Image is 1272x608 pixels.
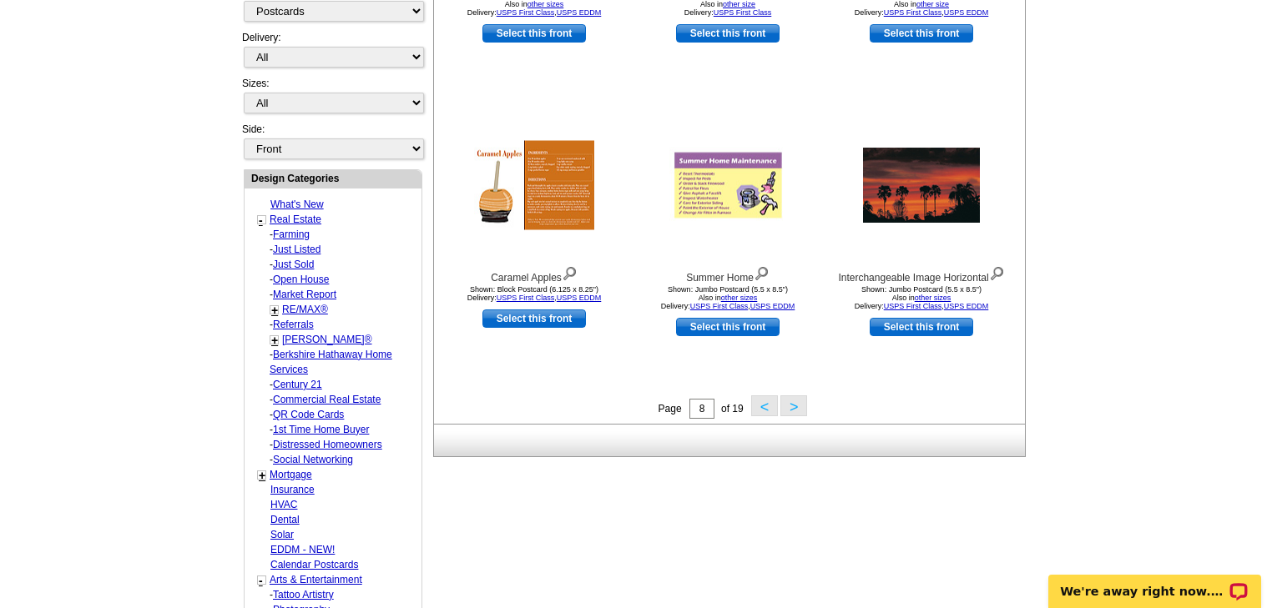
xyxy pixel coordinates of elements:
[273,259,314,270] a: Just Sold
[482,24,586,43] a: use this design
[270,469,312,480] a: Mortgage
[830,285,1013,310] div: Shown: Jumbo Postcard (5.5 x 8.5") Delivery: ,
[659,403,682,415] span: Page
[257,452,420,467] div: -
[270,514,300,525] a: Dental
[699,294,758,302] span: Also in
[270,529,294,540] a: Solar
[442,263,626,285] div: Caramel Apples
[482,309,586,328] a: use this design
[270,499,297,510] a: HVAC
[884,8,942,17] a: USPS First Class
[270,559,358,570] a: Calendar Postcards
[257,392,420,407] div: -
[676,318,780,336] a: use this design
[270,484,315,495] a: Insurance
[780,395,807,416] button: >
[273,409,344,420] a: QR Code Cards
[270,198,324,210] a: What's New
[273,244,321,255] a: Just Listed
[497,294,555,302] a: USPS First Class
[257,422,420,437] div: -
[257,257,420,272] div: -
[259,469,265,482] a: +
[474,141,594,230] img: Caramel Apples
[273,229,310,240] a: Farming
[273,439,382,450] a: Distressed Homeowners
[754,263,770,281] img: view design details
[242,30,422,76] div: Delivery:
[282,334,372,345] a: [PERSON_NAME]®
[562,263,578,281] img: view design details
[273,424,369,435] a: 1st Time Home Buyer
[273,319,314,330] a: Referrals
[690,302,749,310] a: USPS First Class
[884,302,942,310] a: USPS First Class
[242,122,422,161] div: Side:
[245,170,421,186] div: Design Categories
[721,294,758,302] a: other sizes
[915,294,951,302] a: other sizes
[257,347,420,377] div: -
[271,334,278,347] a: +
[497,8,555,17] a: USPS First Class
[270,214,321,225] a: Real Estate
[870,24,973,43] a: use this design
[721,403,744,415] span: of 19
[259,214,263,227] a: -
[669,148,786,224] img: Summer Home
[257,272,420,287] div: -
[1037,555,1272,608] iframe: LiveChat chat widget
[636,285,820,310] div: Shown: Jumbo Postcard (5.5 x 8.5") Delivery: ,
[636,263,820,285] div: Summer Home
[270,574,362,585] a: Arts & Entertainment
[557,294,602,302] a: USPS EDDM
[257,317,420,332] div: -
[714,8,772,17] a: USPS First Class
[271,304,278,317] a: +
[270,544,335,555] a: EDDM - NEW!
[273,394,381,405] a: Commercial Real Estate
[557,8,602,17] a: USPS EDDM
[257,377,420,392] div: -
[863,148,980,223] img: Interchangeable Image Horizontal
[257,227,420,242] div: -
[282,304,328,315] a: RE/MAX®
[892,294,951,302] span: Also in
[830,263,1013,285] div: Interchangeable Image Horizontal
[259,574,263,587] a: -
[273,274,329,285] a: Open House
[944,302,989,310] a: USPS EDDM
[273,379,322,390] a: Century 21
[257,287,420,302] div: -
[242,76,422,122] div: Sizes:
[257,242,420,257] div: -
[273,589,334,600] a: Tattoo Artistry
[257,407,420,422] div: -
[751,395,778,416] button: <
[676,24,780,43] a: use this design
[442,285,626,302] div: Shown: Block Postcard (6.125 x 8.25") Delivery: ,
[273,454,353,465] a: Social Networking
[270,349,392,375] a: Berkshire Hathaway Home Services
[989,263,1005,281] img: view design details
[944,8,989,17] a: USPS EDDM
[273,289,336,300] a: Market Report
[257,587,420,602] div: -
[870,318,973,336] a: use this design
[750,302,795,310] a: USPS EDDM
[257,437,420,452] div: -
